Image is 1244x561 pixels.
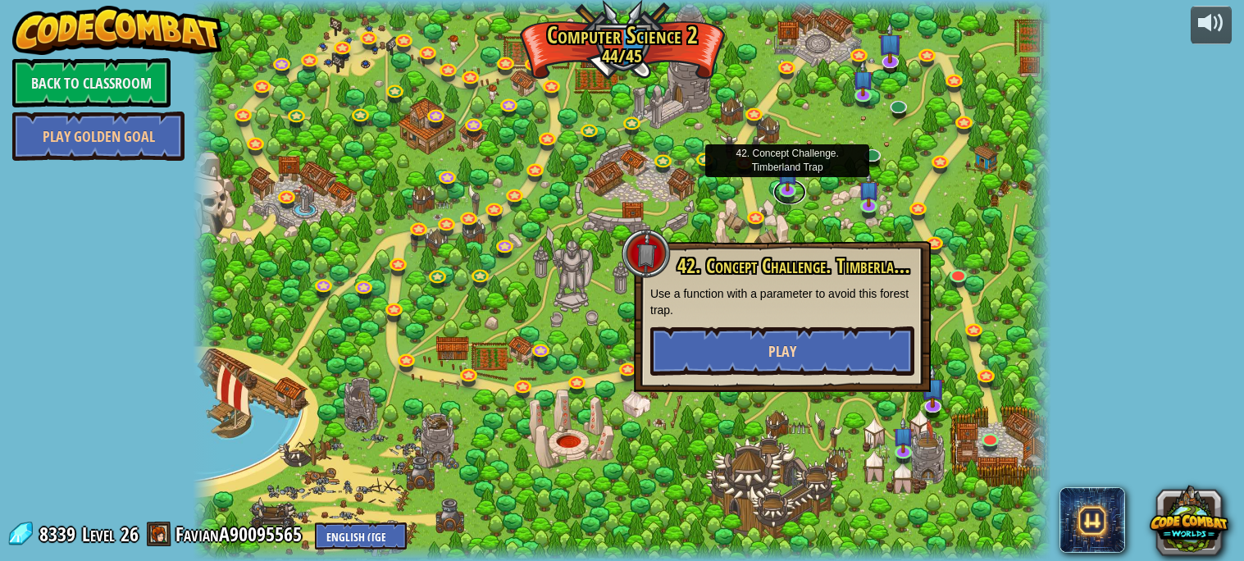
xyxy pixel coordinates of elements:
p: Use a function with a parameter to avoid this forest trap. [650,285,914,318]
span: 8339 [39,521,80,547]
img: level-banner-unstarted-subscriber.png [921,367,945,408]
img: level-banner-unstarted-subscriber.png [859,172,879,208]
span: Level [82,521,115,548]
button: Adjust volume [1191,6,1232,44]
span: 42. Concept Challenge. Timberland Trap [677,252,946,280]
a: Play Golden Goal [12,112,185,161]
img: level-banner-unstarted-subscriber.png [878,22,902,63]
img: level-banner-unstarted-subscriber.png [853,61,873,97]
button: Play [650,326,914,376]
img: CodeCombat - Learn how to code by playing a game [12,6,222,55]
a: FavianA90095565 [175,521,307,547]
a: Back to Classroom [12,58,171,107]
img: level-banner-unstarted-subscriber.png [777,156,798,192]
span: Play [768,341,796,362]
span: 26 [121,521,139,547]
img: level-banner-unstarted-subscriber.png [893,417,914,454]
